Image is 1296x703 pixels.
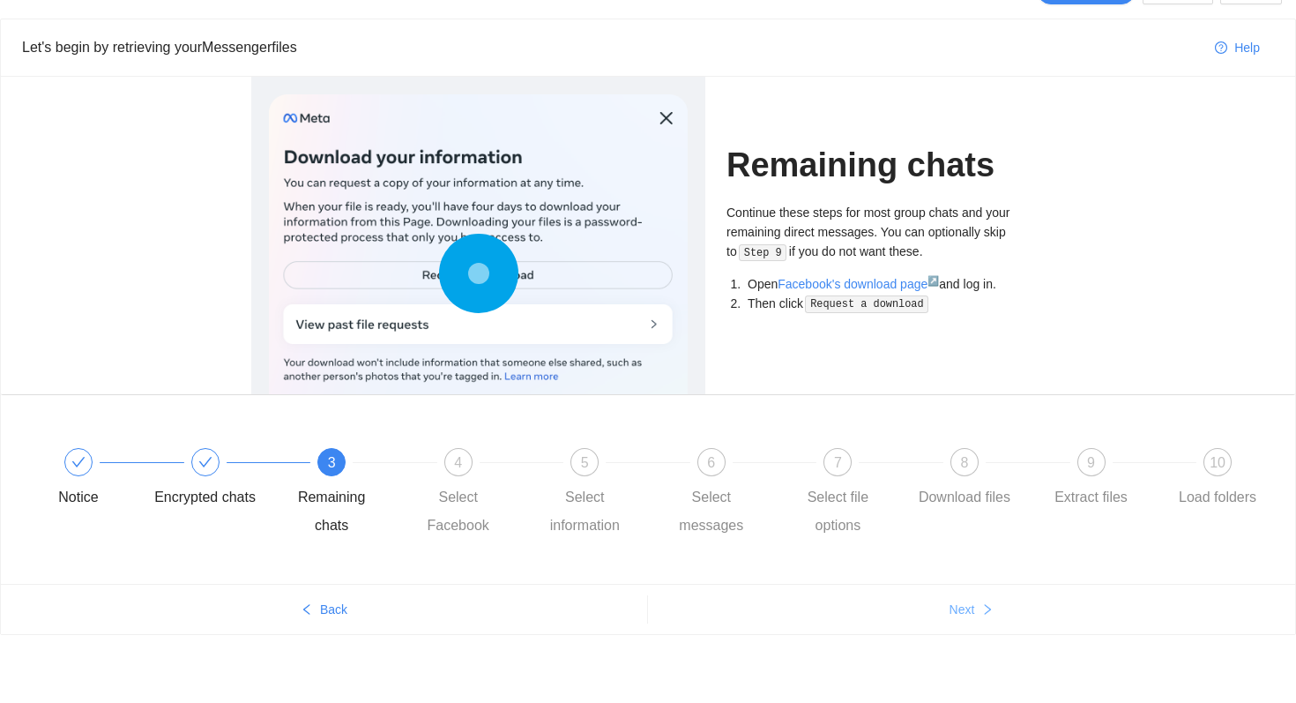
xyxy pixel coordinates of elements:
span: 3 [328,455,336,470]
span: 4 [454,455,462,470]
div: 6Select messages [660,448,787,540]
span: 8 [960,455,968,470]
div: 3Remaining chats [280,448,407,540]
div: 10Load folders [1166,448,1269,512]
div: Load folders [1179,483,1256,512]
div: Select messages [660,483,763,540]
span: question-circle [1215,41,1227,56]
span: 9 [1087,455,1095,470]
span: Next [950,600,975,619]
div: 5Select information [533,448,660,540]
code: Request a download [805,295,928,313]
div: 7Select file options [786,448,913,540]
button: question-circleHelp [1201,34,1274,62]
div: 4Select Facebook [407,448,534,540]
li: Open and log in. [744,274,1045,294]
div: Download files [919,483,1010,512]
span: Back [320,600,347,619]
div: 9Extract files [1040,448,1167,512]
h1: Remaining chats [726,145,1045,186]
div: 8Download files [913,448,1040,512]
div: Select file options [786,483,889,540]
sup: ↗ [927,275,939,286]
span: 5 [581,455,589,470]
li: Then click [744,294,1045,314]
button: Nextright [648,595,1295,624]
span: check [198,455,212,469]
span: 10 [1210,455,1225,470]
a: Facebook's download page↗ [778,277,939,291]
div: Encrypted chats [154,448,281,512]
div: Extract files [1054,483,1128,512]
span: right [981,603,994,617]
span: 6 [707,455,715,470]
button: leftBack [1,595,647,624]
div: Select Facebook [407,483,510,540]
span: 7 [834,455,842,470]
div: Let's begin by retrieving your Messenger files [22,36,1201,58]
span: Help [1234,38,1260,57]
div: Notice [27,448,154,512]
div: Encrypted chats [154,483,256,512]
div: Notice [58,483,98,512]
div: Remaining chats [280,483,383,540]
p: Continue these steps for most group chats and your remaining direct messages. You can optionally ... [726,203,1045,262]
span: left [301,603,313,617]
span: check [71,455,86,469]
div: Select information [533,483,636,540]
code: Step 9 [739,244,786,262]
